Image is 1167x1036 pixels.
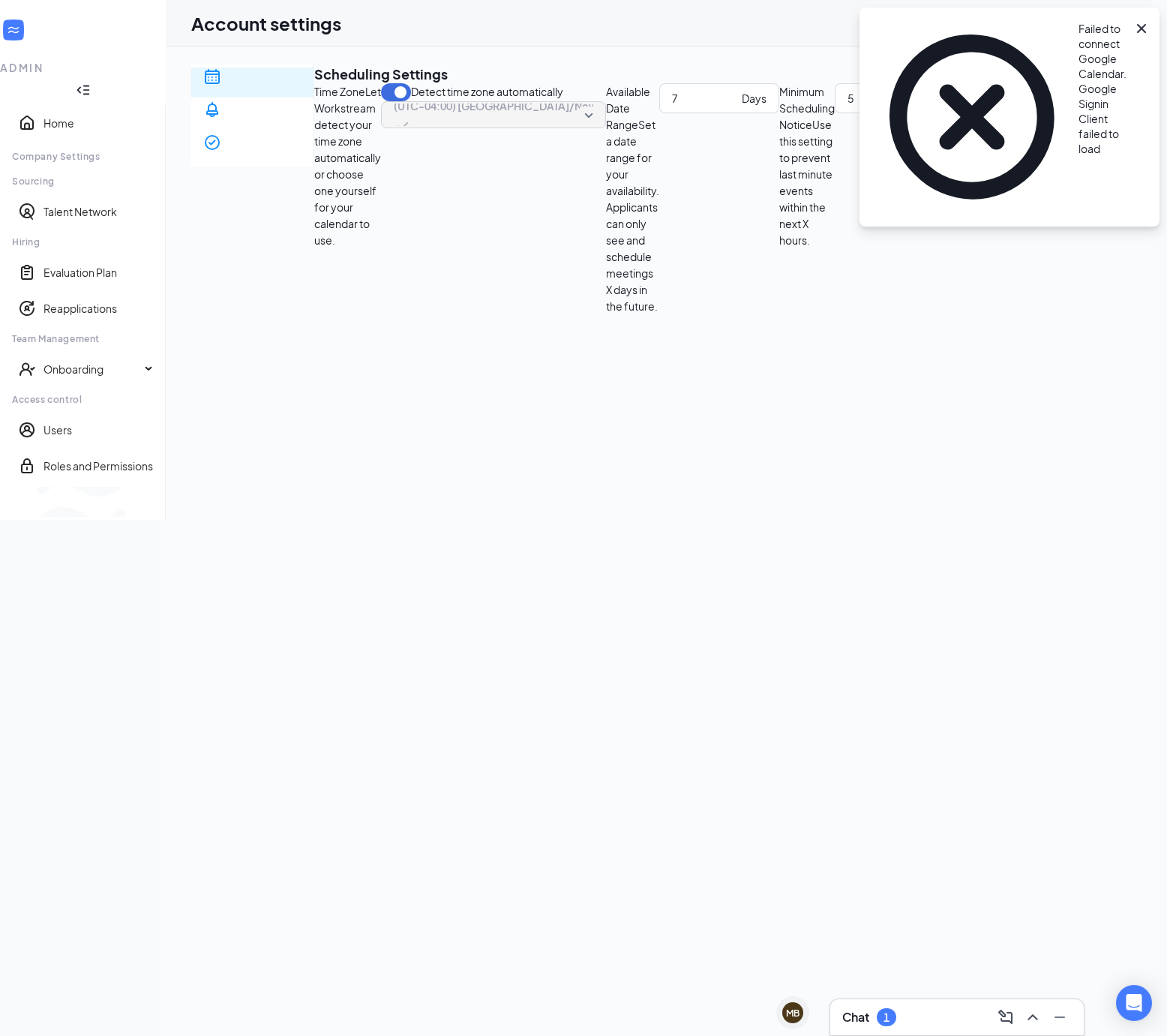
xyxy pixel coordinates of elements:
[12,175,153,188] div: Sourcing
[1116,985,1152,1021] div: Open Intercom Messenger
[394,117,412,135] svg: Checkmark
[1078,20,1126,156] div: Failed to connect Google Calendar. Google Signin Client failed to load
[191,101,313,131] a: Bell
[606,85,650,131] span: Available Date Range
[742,90,766,107] div: Days
[43,204,154,219] a: Talent Network
[191,68,313,98] a: Calendar
[1051,1008,1069,1026] svg: Minimize
[12,236,153,248] div: Hiring
[1048,1005,1072,1029] button: Minimize
[18,360,36,378] svg: UserCheck
[203,101,221,119] svg: Bell
[411,83,563,101] span: Detect time zone automatically
[786,1007,799,1019] div: MB
[191,134,313,164] a: CheckmarkCircle
[12,150,153,163] div: Company Settings
[203,134,221,152] svg: CheckmarkCircle
[6,23,21,38] svg: WorkstreamLogo
[883,1011,889,1024] div: 1
[203,68,221,86] svg: Calendar
[43,301,154,316] a: Reapplications
[1132,20,1150,38] svg: Cross
[994,1005,1018,1029] button: ComposeMessage
[314,65,448,83] h2: Scheduling Settings
[12,393,153,406] div: Access control
[43,116,154,131] a: Home
[12,332,153,345] div: Team Management
[1024,1008,1042,1026] svg: ChevronUp
[997,1008,1015,1026] svg: ComposeMessage
[779,85,835,131] span: Minimum Scheduling Notice
[43,265,154,280] a: Evaluation Plan
[43,422,154,437] a: Users
[314,85,365,98] span: Time Zone
[43,362,140,377] div: Onboarding
[43,458,154,473] a: Roles and Permissions
[842,1009,869,1025] h3: Chat
[191,11,341,36] h1: Account settings
[394,95,700,117] span: (UTC-04:00) [GEOGRAPHIC_DATA]/New_York - Eastern Time
[1021,1005,1045,1029] button: ChevronUp
[874,20,1069,215] svg: CrossCircle
[18,439,144,565] svg: WorkstreamLogo
[76,83,91,98] svg: Collapse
